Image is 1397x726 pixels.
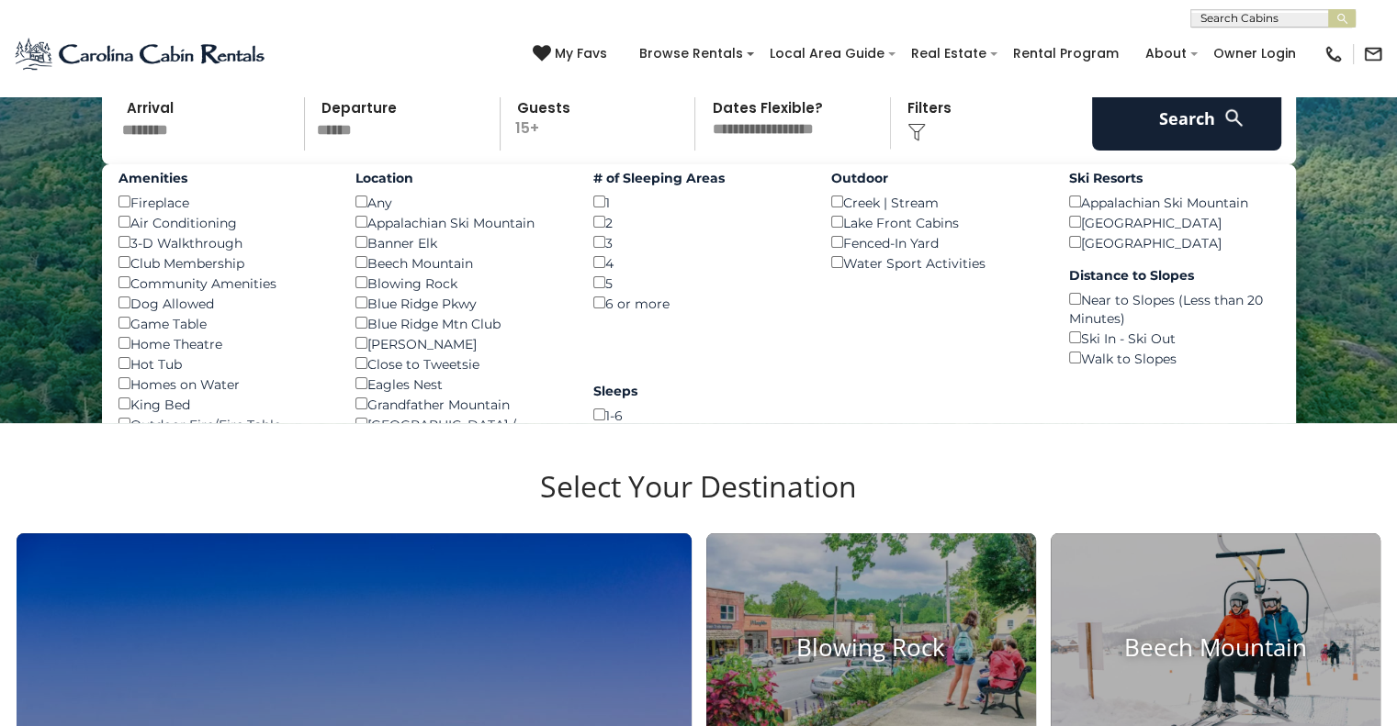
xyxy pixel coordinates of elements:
[355,232,566,252] div: Banner Elk
[593,382,804,400] label: Sleeps
[1069,192,1279,212] div: Appalachian Ski Mountain
[593,293,804,313] div: 6 or more
[1069,348,1279,368] div: Walk to Slopes
[355,212,566,232] div: Appalachian Ski Mountain
[760,39,894,68] a: Local Area Guide
[1092,86,1282,151] button: Search
[14,36,268,73] img: Blue-2.png
[706,632,1036,661] h4: Blowing Rock
[593,169,804,187] label: # of Sleeping Areas
[118,374,329,394] div: Homes on Water
[593,232,804,252] div: 3
[1222,106,1245,129] img: search-regular-white.png
[533,44,612,64] a: My Favs
[355,293,566,313] div: Blue Ridge Pkwy
[1069,266,1279,285] label: Distance to Slopes
[1069,212,1279,232] div: [GEOGRAPHIC_DATA]
[118,273,329,293] div: Community Amenities
[118,313,329,333] div: Game Table
[118,353,329,374] div: Hot Tub
[118,394,329,414] div: King Bed
[593,192,804,212] div: 1
[118,252,329,273] div: Club Membership
[118,212,329,232] div: Air Conditioning
[593,273,804,293] div: 5
[907,123,926,141] img: filter--v1.png
[355,313,566,333] div: Blue Ridge Mtn Club
[831,169,1042,187] label: Outdoor
[1069,328,1279,348] div: Ski In - Ski Out
[1051,632,1380,661] h4: Beech Mountain
[593,405,804,425] div: 1-6
[355,273,566,293] div: Blowing Rock
[355,353,566,374] div: Close to Tweetsie
[355,394,566,414] div: Grandfather Mountain
[355,169,566,187] label: Location
[902,39,996,68] a: Real Estate
[118,293,329,313] div: Dog Allowed
[1069,232,1279,252] div: [GEOGRAPHIC_DATA]
[831,212,1042,232] div: Lake Front Cabins
[1324,44,1344,64] img: phone-regular-black.png
[1136,39,1196,68] a: About
[118,192,329,212] div: Fireplace
[555,44,607,63] span: My Favs
[1204,39,1305,68] a: Owner Login
[1004,39,1128,68] a: Rental Program
[831,232,1042,252] div: Fenced-In Yard
[355,192,566,212] div: Any
[593,252,804,273] div: 4
[118,333,329,353] div: Home Theatre
[1363,44,1383,64] img: mail-regular-black.png
[831,252,1042,273] div: Water Sport Activities
[1069,169,1279,187] label: Ski Resorts
[831,192,1042,212] div: Creek | Stream
[355,374,566,394] div: Eagles Nest
[118,414,329,434] div: Outdoor Fire/Fire Table
[506,86,695,151] p: 15+
[630,39,752,68] a: Browse Rentals
[118,169,329,187] label: Amenities
[355,252,566,273] div: Beech Mountain
[355,333,566,353] div: [PERSON_NAME]
[1069,289,1279,328] div: Near to Slopes (Less than 20 Minutes)
[355,414,566,452] div: [GEOGRAPHIC_DATA] / [PERSON_NAME]
[593,212,804,232] div: 2
[14,469,1383,533] h3: Select Your Destination
[118,232,329,252] div: 3-D Walkthrough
